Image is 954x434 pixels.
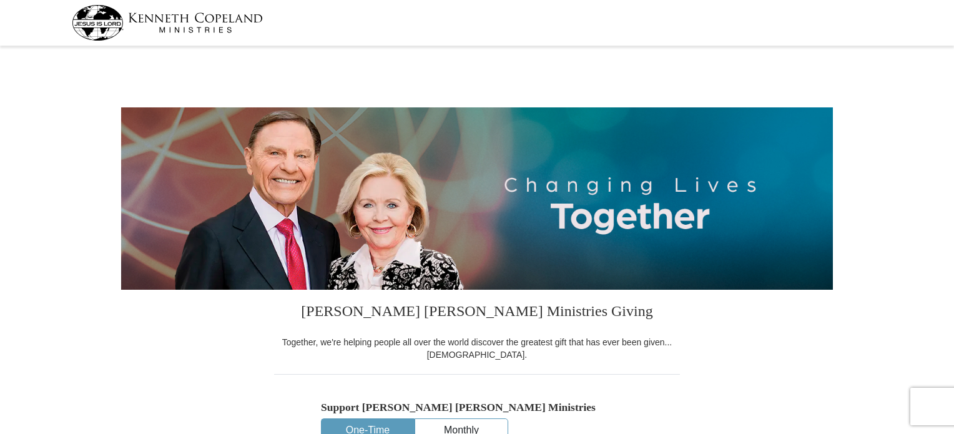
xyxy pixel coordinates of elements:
img: kcm-header-logo.svg [72,5,263,41]
div: Together, we're helping people all over the world discover the greatest gift that has ever been g... [274,336,680,361]
h3: [PERSON_NAME] [PERSON_NAME] Ministries Giving [274,290,680,336]
h5: Support [PERSON_NAME] [PERSON_NAME] Ministries [321,401,633,414]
